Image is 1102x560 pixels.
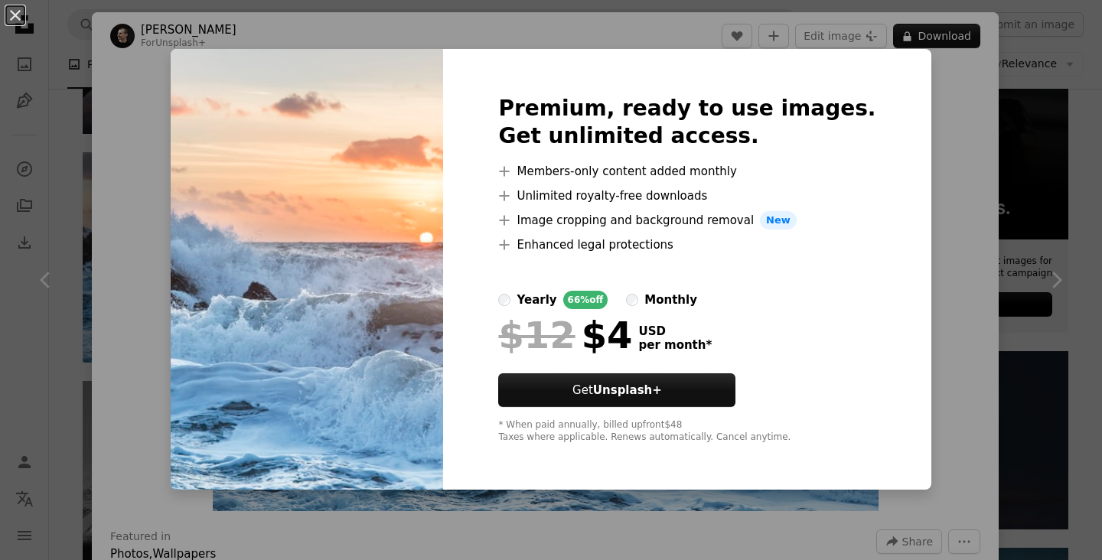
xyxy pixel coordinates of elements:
[498,315,632,355] div: $4
[563,291,608,309] div: 66% off
[644,291,697,309] div: monthly
[638,338,712,352] span: per month *
[498,373,735,407] button: GetUnsplash+
[498,187,875,205] li: Unlimited royalty-free downloads
[498,95,875,150] h2: Premium, ready to use images. Get unlimited access.
[498,419,875,444] div: * When paid annually, billed upfront $48 Taxes where applicable. Renews automatically. Cancel any...
[498,162,875,181] li: Members-only content added monthly
[593,383,662,397] strong: Unsplash+
[517,291,556,309] div: yearly
[498,211,875,230] li: Image cropping and background removal
[498,236,875,254] li: Enhanced legal protections
[626,294,638,306] input: monthly
[760,211,797,230] span: New
[171,49,443,490] img: premium_photo-1673002094103-b2657755f800
[498,315,575,355] span: $12
[498,294,510,306] input: yearly66%off
[638,324,712,338] span: USD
